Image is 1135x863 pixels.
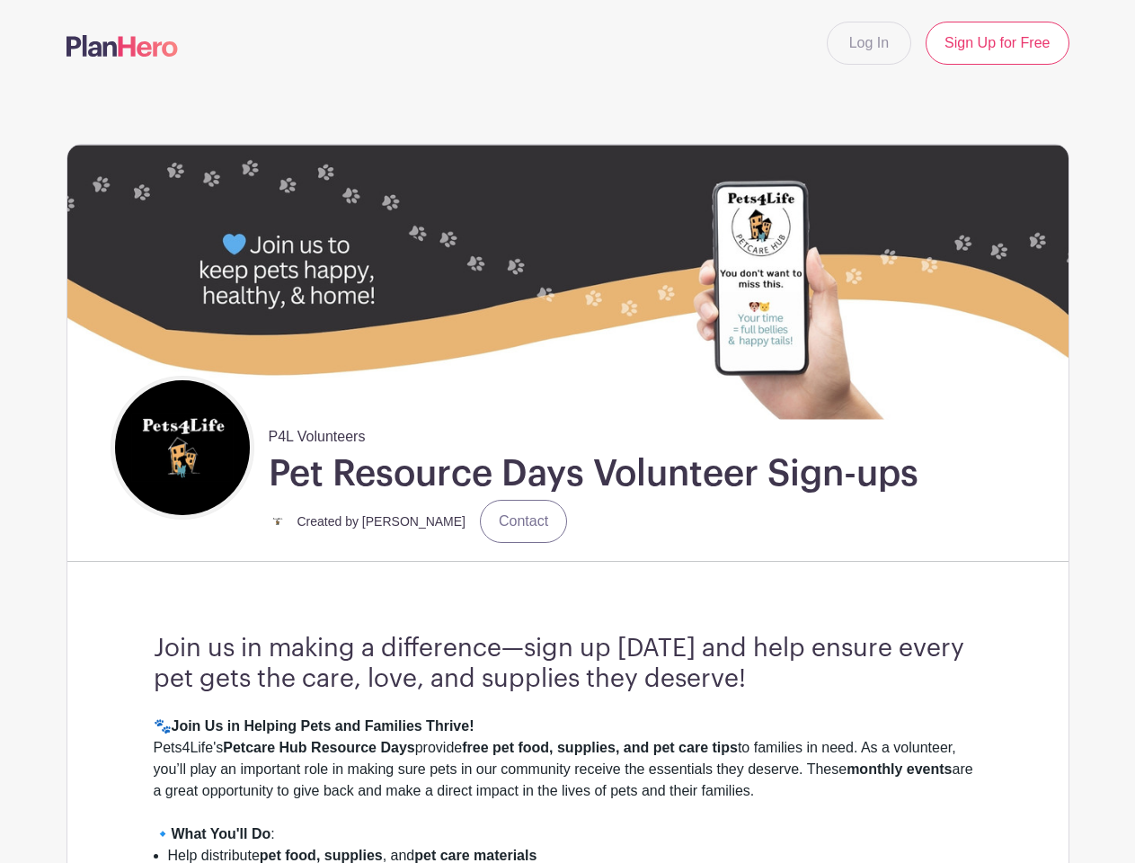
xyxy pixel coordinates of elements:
[847,761,952,777] strong: monthly events
[269,419,366,448] span: P4L Volunteers
[223,740,414,755] strong: Petcare Hub Resource Days
[172,718,474,734] strong: Join Us in Helping Pets and Families Thrive!
[154,716,982,823] div: 🐾 Pets4Life's provide to families in need. As a volunteer, you’ll play an important role in makin...
[926,22,1068,65] a: Sign Up for Free
[154,823,982,845] div: 🔹 :
[154,634,982,694] h3: Join us in making a difference—sign up [DATE] and help ensure every pet gets the care, love, and ...
[115,380,250,515] img: square%20black%20logo%20FB%20profile.jpg
[462,740,738,755] strong: free pet food, supplies, and pet care tips
[172,826,271,841] strong: What You'll Do
[67,35,178,57] img: logo-507f7623f17ff9eddc593b1ce0a138ce2505c220e1c5a4e2b4648c50719b7d32.svg
[297,514,466,529] small: Created by [PERSON_NAME]
[414,848,536,863] strong: pet care materials
[67,145,1068,419] img: 40210%20Zip%20(7).jpg
[480,500,567,543] a: Contact
[269,512,287,530] img: small%20square%20logo.jpg
[260,848,383,863] strong: pet food, supplies
[269,451,918,496] h1: Pet Resource Days Volunteer Sign-ups
[827,22,911,65] a: Log In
